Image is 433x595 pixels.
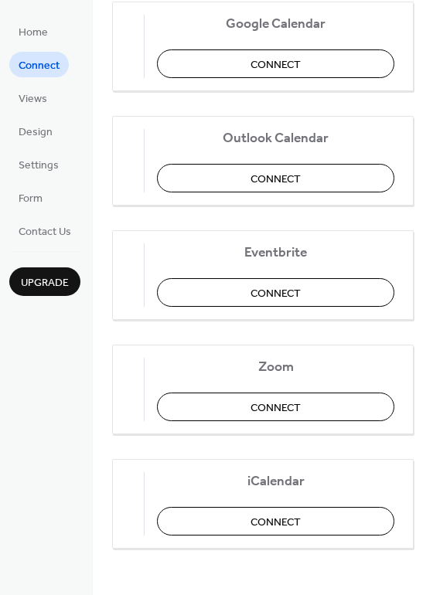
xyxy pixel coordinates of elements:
span: iCalendar [157,473,394,489]
span: Connect [251,285,301,301]
span: Outlook Calendar [157,130,394,146]
span: Connect [251,514,301,530]
span: Upgrade [21,275,69,291]
a: Views [9,85,56,110]
a: Home [9,19,57,44]
span: Google Calendar [157,15,394,32]
span: Contact Us [19,224,71,240]
span: Home [19,25,48,41]
span: Eventbrite [157,244,394,260]
button: Connect [157,507,394,535]
span: Connect [19,58,60,74]
button: Connect [157,49,394,78]
a: Connect [9,52,69,77]
a: Settings [9,151,68,177]
a: Form [9,185,52,210]
button: Connect [157,164,394,192]
span: Settings [19,158,59,174]
button: Connect [157,393,394,421]
span: Views [19,91,47,107]
span: Design [19,124,53,141]
button: Connect [157,278,394,307]
span: Zoom [157,359,394,375]
button: Upgrade [9,267,80,296]
span: Connect [251,399,301,416]
span: Form [19,191,43,207]
a: Design [9,118,62,144]
span: Connect [251,56,301,73]
span: Connect [251,171,301,187]
a: Contact Us [9,218,80,243]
